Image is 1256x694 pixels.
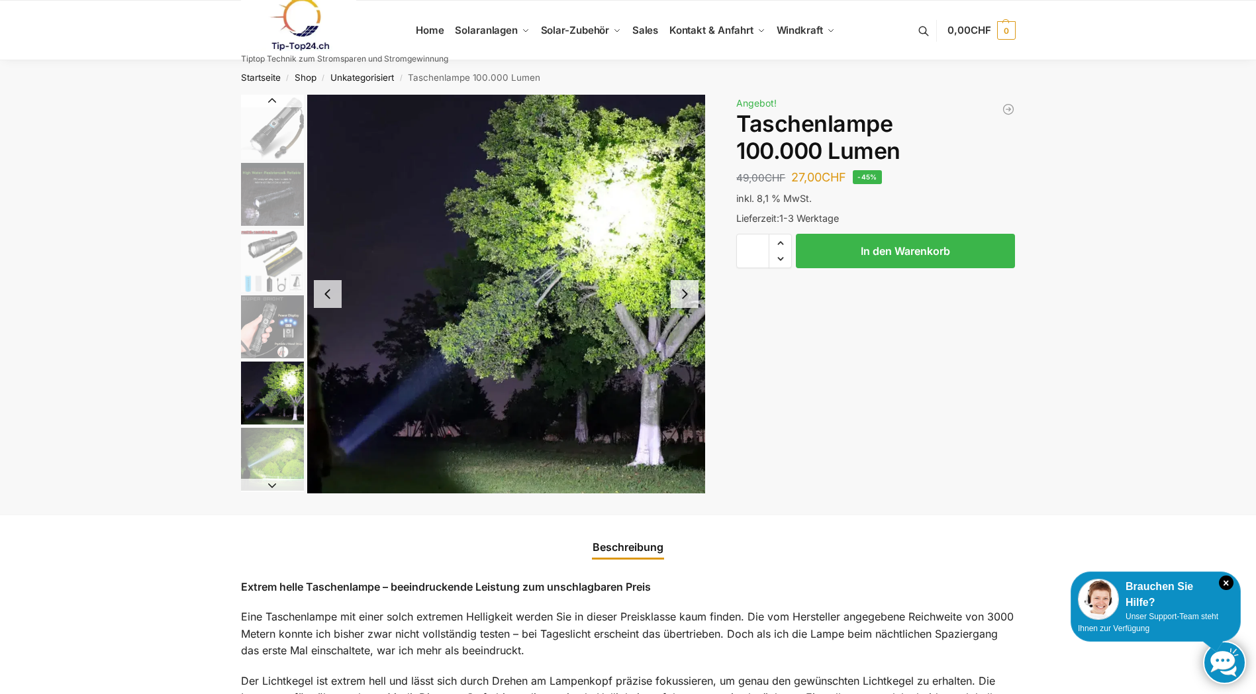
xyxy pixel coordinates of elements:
[241,609,1016,660] p: Eine Taschenlampe mit einer solch extremen Helligkeit werden Sie in dieser Preisklasse kaum finde...
[736,111,1015,165] h1: Taschenlampe 100.000 Lumen
[307,95,706,493] img: Taschenlampe2
[238,293,304,360] li: 4 / 6
[796,234,1015,268] button: In den Warenkorb
[1219,575,1233,590] i: Schließen
[307,95,706,493] li: 5 / 6
[241,428,304,491] img: Taschenlampe
[1078,612,1218,633] span: Unser Support-Team steht Ihnen zur Verfügung
[314,280,342,308] button: Previous slide
[241,55,448,63] p: Tiptop Technik zum Stromsparen und Stromgewinnung
[541,24,610,36] span: Solar-Zubehör
[765,172,785,184] span: CHF
[281,73,295,83] span: /
[769,250,791,268] span: Reduce quantity
[853,170,882,184] span: -45%
[241,72,281,83] a: Startseite
[1002,103,1015,116] a: NEP 800 Micro Wechselrichter 800W/600W drosselbar Balkon Solar Anlage W-LAN
[1078,579,1233,611] div: Brauchen Sie Hilfe?
[669,24,753,36] span: Kontakt & Anfahrt
[626,1,663,60] a: Sales
[238,227,304,293] li: 3 / 6
[330,72,394,83] a: Unkategorisiert
[295,72,316,83] a: Shop
[1078,579,1119,620] img: Customer service
[238,360,304,426] li: 5 / 6
[736,97,777,109] span: Angebot!
[736,213,839,224] span: Lieferzeit:
[736,193,812,204] span: inkl. 8,1 % MwSt.
[971,24,991,36] span: CHF
[947,24,990,36] span: 0,00
[585,531,671,563] a: Beschreibung
[947,11,1015,50] a: 0,00CHF 0
[238,161,304,227] li: 2 / 6
[394,73,408,83] span: /
[736,172,785,184] bdi: 49,00
[241,362,304,424] img: Taschenlampe2
[241,95,304,160] img: Taschenlampe-1
[450,1,535,60] a: Solaranlagen
[241,295,304,358] img: Taschenlampe3
[777,24,823,36] span: Windkraft
[663,1,771,60] a: Kontakt & Anfahrt
[535,1,626,60] a: Solar-Zubehör
[997,21,1016,40] span: 0
[822,170,846,184] span: CHF
[771,1,840,60] a: Windkraft
[241,229,304,292] img: Taschenlampe2
[779,213,839,224] span: 1-3 Werktage
[241,580,651,593] strong: Extrem helle Taschenlampe – beeindruckende Leistung zum unschlagbaren Preis
[238,95,304,161] li: 1 / 6
[632,24,659,36] span: Sales
[734,276,1018,313] iframe: Sicherer Rahmen für schnelle Bezahlvorgänge
[736,234,769,268] input: Produktmenge
[671,280,699,308] button: Next slide
[238,426,304,492] li: 6 / 6
[769,234,791,252] span: Increase quantity
[791,170,846,184] bdi: 27,00
[241,163,304,226] img: Taschenlampe1
[316,73,330,83] span: /
[455,24,518,36] span: Solaranlagen
[217,60,1039,95] nav: Breadcrumb
[241,479,304,492] button: Next slide
[241,94,304,107] button: Previous slide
